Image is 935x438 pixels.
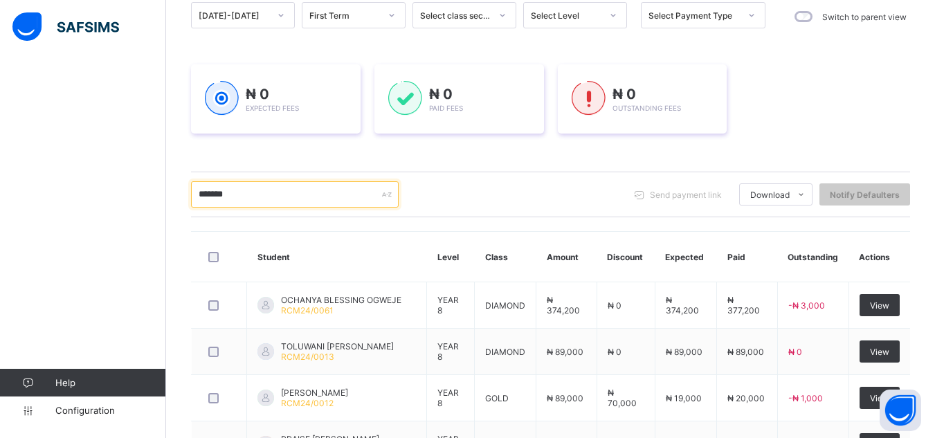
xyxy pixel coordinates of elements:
th: Outstanding [777,232,848,282]
div: Skill Acquisition [78,251,556,261]
div: Select Level [531,10,601,21]
span: ₦ 3,000 [556,275,586,284]
span: ₦ 0 [608,300,621,311]
span: ₦ 2,000 [556,286,586,296]
span: ₦ 20,000 [727,393,765,403]
th: Level [427,232,475,282]
span: ₦ 89,000 [547,347,583,357]
span: GOLD [485,393,509,403]
span: RCM24/0012 [281,398,334,408]
span: ₦ 89,000 [547,393,583,403]
span: ₦ 374,200 [666,295,699,316]
span: Payment Date [26,417,79,426]
span: ₦ 0 [246,86,269,102]
td: 1 [689,286,739,298]
span: ₦ 7,000 [556,228,586,237]
span: Send payment link [650,190,722,200]
span: DIAMOND [485,300,525,311]
span: ₦ 89,000 [727,347,764,357]
label: Switch to parent view [822,12,907,22]
span: ₦ 0 [612,86,636,102]
span: ₦ 0 [788,347,802,357]
span: ₦ 89,000 [666,347,702,357]
span: ₦ 0.00 [565,322,590,332]
span: -₦ 1,000 [788,393,823,403]
span: ₦ 70,000 [608,387,637,408]
span: ₦ 70,000 [830,263,865,273]
span: Download receipt [837,129,902,139]
div: Select Payment Type [648,10,740,21]
th: Paid [717,232,778,282]
span: Notify Defaulters [830,190,900,200]
span: ₦ 3,000 [835,275,865,284]
span: Configuration [55,405,165,416]
img: expected-1.03dd87d44185fb6c27cc9b2570c10499.svg [205,81,239,116]
div: [PERSON_NAME] & Inter-house Sport [78,228,556,237]
div: Event [78,275,556,284]
th: Amount [536,232,597,282]
span: DIAMOND [485,347,525,357]
span: YEAR 8 [437,387,459,408]
span: View [870,393,889,403]
div: First Term [309,10,380,21]
span: ₦ 3,500 [556,251,586,261]
span: -₦ 3,000 [788,300,825,311]
img: outstanding-1.146d663e52f09953f639664a84e30106.svg [572,81,606,116]
span: Royal College Masaka [419,87,530,100]
span: ₦ 50,000.00 [565,374,611,384]
th: Class [475,232,536,282]
span: YEAR 8 DIAMOND [33,176,910,185]
td: 1 [689,262,739,274]
div: Select class section [420,10,491,21]
td: 1 [689,239,739,250]
th: item [78,217,556,227]
span: ₦ 374,200 [547,295,580,316]
span: ₦ 19,000 [666,393,702,403]
span: ₦ 0 [608,347,621,357]
span: ₦ 3,500 [835,239,865,249]
span: [PERSON_NAME] [281,387,348,398]
span: ₦ 0 [429,86,453,102]
div: Tuition [78,263,556,273]
img: receipt.26f346b57495a98c98ef9b0bc63aa4d8.svg [449,21,493,39]
span: [DATE] [565,417,589,426]
span: Discount [26,322,59,332]
th: Expected [655,232,717,282]
td: 1 [689,274,739,286]
span: Amount Remaining [26,392,98,401]
span: Outstanding Fees [612,104,681,112]
span: ₦ 2,000 [835,286,865,296]
span: TOTAL EXPECTED [26,340,94,349]
span: TOLUWANI [PERSON_NAME] [281,341,394,352]
span: Amount Paid [26,374,75,384]
img: Royal College Masaka [454,46,489,80]
button: Open asap [880,390,921,431]
span: View [870,300,889,311]
th: Discount [597,232,655,282]
span: Expected Fees [246,104,299,112]
span: Download [750,190,790,200]
img: paid-1.3eb1404cbcb1d3b736510a26bbfa3ccb.svg [388,81,422,116]
span: PRAISE [PERSON_NAME] [33,159,910,169]
div: [DATE]-[DATE] [199,10,269,21]
span: ₦ 39,000.00 [565,392,611,401]
span: ₦ 3,500 [556,239,586,249]
img: safsims [12,12,119,42]
span: [DATE]-[DATE] / First Term [33,143,128,152]
span: OCHANYA BLESSING OGWEJE [281,295,401,305]
span: ₦ 3,500 [835,251,865,261]
span: YEAR 8 [437,295,459,316]
th: qty [689,217,739,227]
th: amount [740,217,866,227]
td: 1 [689,250,739,262]
div: Lesson Fee [78,239,556,249]
span: ₦ 89,000.00 [565,340,612,349]
th: Student [247,232,427,282]
span: ₦ 7,000 [835,228,865,237]
span: RCM24/0061 [281,305,334,316]
th: unit price [556,217,689,227]
span: Help [55,377,165,388]
td: 1 [689,227,739,239]
span: ₦ 70,000 [556,263,591,273]
span: View [870,347,889,357]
